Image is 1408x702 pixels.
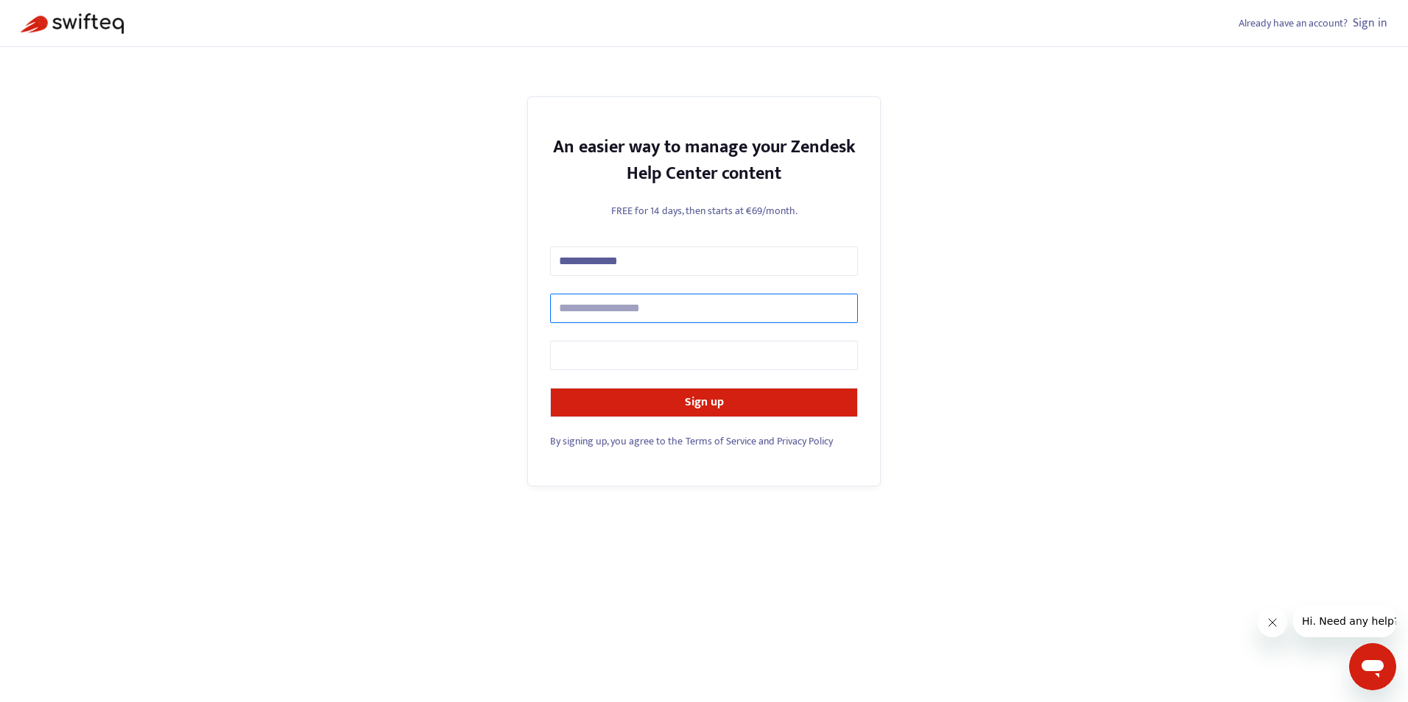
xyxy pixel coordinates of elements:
button: Sign up [550,388,858,417]
strong: Sign up [685,392,724,412]
iframe: Close message [1258,608,1287,637]
span: Already have an account? [1239,15,1348,32]
a: Sign in [1353,13,1387,33]
span: Hi. Need any help? [9,10,106,22]
span: By signing up, you agree to the [550,433,683,450]
iframe: Message from company [1293,605,1396,637]
div: and [550,433,858,449]
strong: An easier way to manage your Zendesk Help Center content [553,132,856,188]
iframe: Button to launch messaging window [1349,643,1396,690]
a: Privacy Policy [777,433,833,450]
p: FREE for 14 days, then starts at €69/month. [550,203,858,219]
img: Swifteq [21,13,124,34]
a: Terms of Service [686,433,756,450]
